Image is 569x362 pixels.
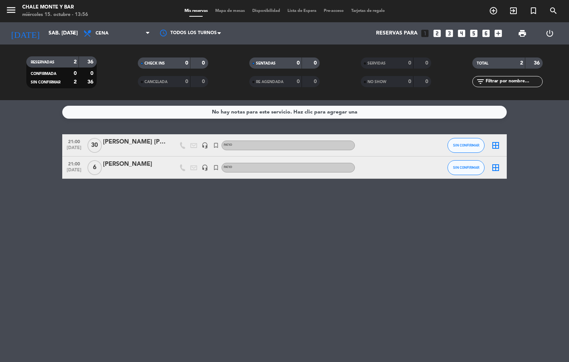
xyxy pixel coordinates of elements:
[320,9,347,13] span: Pre-acceso
[31,80,60,84] span: SIN CONFIRMAR
[520,60,523,66] strong: 2
[224,144,232,147] span: PATIO
[493,29,503,38] i: add_box
[297,60,300,66] strong: 0
[87,79,95,85] strong: 36
[425,60,430,66] strong: 0
[469,29,479,38] i: looks_5
[65,168,83,176] span: [DATE]
[477,62,488,65] span: TOTAL
[181,9,212,13] span: Mis reservas
[447,138,485,153] button: SIN CONFIRMAR
[529,6,538,15] i: turned_in_not
[22,11,88,19] div: miércoles 15. octubre - 13:56
[87,138,102,153] span: 30
[212,108,357,116] div: No hay notas para este servicio. Haz clic para agregar una
[65,137,83,145] span: 21:00
[489,6,498,15] i: add_circle_outline
[534,60,541,66] strong: 36
[213,164,219,171] i: turned_in_not
[481,29,491,38] i: looks_6
[87,160,102,175] span: 6
[457,29,466,38] i: looks_4
[213,142,219,149] i: turned_in_not
[69,29,78,38] i: arrow_drop_down
[202,60,206,66] strong: 0
[74,79,77,85] strong: 2
[314,60,318,66] strong: 0
[202,164,208,171] i: headset_mic
[96,31,109,36] span: Cena
[22,4,88,11] div: Chale Monte y Bar
[347,9,389,13] span: Tarjetas de regalo
[545,29,554,38] i: power_settings_new
[367,80,386,84] span: NO SHOW
[202,79,206,84] strong: 0
[485,78,542,86] input: Filtrar por nombre...
[476,77,485,86] i: filter_list
[549,6,558,15] i: search
[408,79,411,84] strong: 0
[432,29,442,38] i: looks_two
[65,145,83,154] span: [DATE]
[420,29,430,38] i: looks_one
[256,62,276,65] span: SENTADAS
[144,62,165,65] span: CHECK INS
[185,79,188,84] strong: 0
[90,71,95,76] strong: 0
[447,160,485,175] button: SIN CONFIRMAR
[74,59,77,65] strong: 2
[284,9,320,13] span: Lista de Espera
[31,72,56,76] span: CONFIRMADA
[103,137,166,147] div: [PERSON_NAME] [PERSON_NAME]
[74,71,77,76] strong: 0
[31,60,54,64] span: RESERVADAS
[491,141,500,150] i: border_all
[103,159,166,169] div: [PERSON_NAME]
[144,80,167,84] span: CANCELADA
[297,79,300,84] strong: 0
[408,60,411,66] strong: 0
[249,9,284,13] span: Disponibilidad
[65,159,83,168] span: 21:00
[536,22,563,45] div: LOG OUT
[518,29,527,38] span: print
[453,143,479,147] span: SIN CONFIRMAR
[376,30,417,36] span: Reservas para
[453,165,479,170] span: SIN CONFIRMAR
[224,166,232,169] span: PATIO
[6,4,17,16] i: menu
[425,79,430,84] strong: 0
[185,60,188,66] strong: 0
[491,163,500,172] i: border_all
[87,59,95,65] strong: 36
[509,6,518,15] i: exit_to_app
[6,4,17,18] button: menu
[314,79,318,84] strong: 0
[445,29,454,38] i: looks_3
[6,25,45,42] i: [DATE]
[202,142,208,149] i: headset_mic
[256,80,283,84] span: RE AGENDADA
[367,62,386,65] span: SERVIDAS
[212,9,249,13] span: Mapa de mesas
